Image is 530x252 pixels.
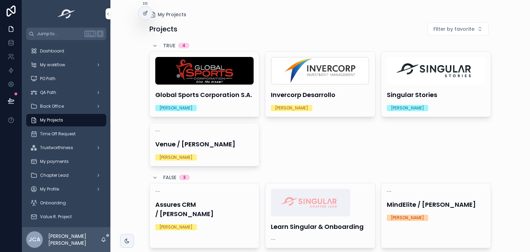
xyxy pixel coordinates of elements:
span: My workflow [40,62,65,68]
span: Filter by favorite [433,26,474,32]
div: [PERSON_NAME] [159,105,193,111]
a: Trustworthiness [26,142,106,154]
img: invercorp.png [271,57,369,85]
img: Singular-Chapter-Lead.png [271,189,350,216]
h4: Singular Stories [387,90,485,99]
button: Select Button [428,22,489,36]
a: QA Path [26,86,106,99]
a: invercorp.pngInvercorp Desarrollo[PERSON_NAME] [265,51,375,117]
span: QA Path [40,90,56,95]
div: 3 [183,175,186,180]
a: My workflow [26,59,106,71]
a: --MindElite / [PERSON_NAME][PERSON_NAME] [381,183,491,248]
span: Back Office [40,104,64,109]
span: My Projects [40,117,63,123]
span: K [97,31,103,37]
div: [PERSON_NAME] [159,224,193,230]
a: PO Path [26,72,106,85]
span: Time Off Request [40,131,76,137]
a: Dashboard [26,45,106,57]
a: Value R. Project [26,211,106,223]
span: -- [387,189,392,194]
a: Onboarding [26,197,106,209]
a: Back Office [26,100,106,113]
a: Singular-Chapter-Lead.pngLearn Singular & Onboarding-- [265,183,375,248]
button: Jump to...CtrlK [26,28,106,40]
div: [PERSON_NAME] [391,105,424,111]
p: [PERSON_NAME] [PERSON_NAME] [48,233,101,246]
h4: Invercorp Desarrollo [271,90,370,99]
span: Ctrl [84,30,96,37]
span: -- [271,237,276,242]
a: My payments [26,155,106,168]
a: Time Off Request [26,128,106,140]
a: My Projects [149,11,186,18]
h4: Learn Singular & Onboarding [271,222,370,231]
h4: MindElite / [PERSON_NAME] [387,200,485,209]
img: SStories.png [387,57,485,85]
h4: Venue / [PERSON_NAME] [155,139,254,149]
h1: Projects [149,24,177,34]
a: My Profile [26,183,106,195]
span: JCA [29,235,40,244]
span: Trustworthiness [40,145,73,151]
h4: Assures CRM / [PERSON_NAME] [155,200,254,219]
span: My payments [40,159,69,164]
a: cropimage9134.webpGlobal Sports Corporation S.A.[PERSON_NAME] [149,51,260,117]
div: [PERSON_NAME] [275,105,308,111]
img: cropimage9134.webp [155,57,254,85]
a: My Projects [26,114,106,126]
span: FALSE [163,174,176,181]
h4: Global Sports Corporation S.A. [155,90,254,99]
div: 4 [182,43,185,48]
div: [PERSON_NAME] [159,154,193,161]
div: scrollable content [22,40,110,227]
a: Chapter Lead [26,169,106,182]
span: TRUE [163,42,175,49]
span: Dashboard [40,48,64,54]
span: Jump to... [37,31,81,37]
span: Chapter Lead [40,173,69,178]
span: Onboarding [40,200,66,206]
img: App logo [56,8,77,19]
span: -- [155,128,160,134]
span: -- [155,189,160,194]
span: My Projects [158,11,186,18]
div: [PERSON_NAME] [391,215,424,221]
a: SStories.pngSingular Stories[PERSON_NAME] [381,51,491,117]
span: PO Path [40,76,56,81]
span: Value R. Project [40,214,72,220]
a: --Assures CRM / [PERSON_NAME][PERSON_NAME] [149,183,260,248]
span: My Profile [40,186,59,192]
a: --Venue / [PERSON_NAME][PERSON_NAME] [149,123,260,166]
